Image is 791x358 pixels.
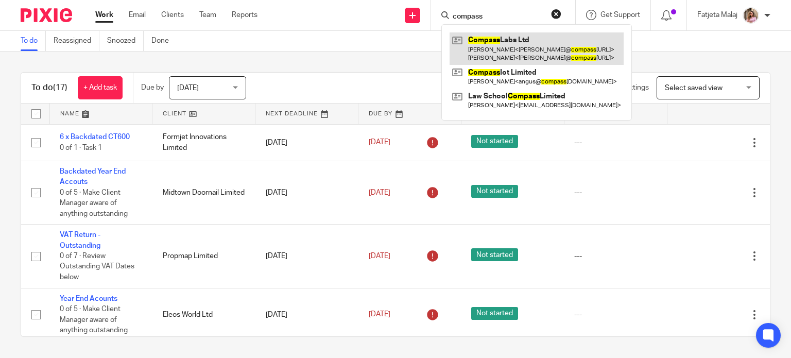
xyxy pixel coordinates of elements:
span: [DATE] [369,189,390,196]
span: Get Support [600,11,640,19]
span: (17) [53,83,67,92]
td: [DATE] [255,288,358,341]
td: Propmap Limited [152,225,255,288]
span: Select saved view [665,84,723,92]
a: Backdated Year End Accouts [60,168,126,185]
div: --- [574,138,657,148]
span: Not started [471,135,518,148]
span: [DATE] [369,252,390,260]
td: Midtown Doornail Limited [152,161,255,224]
p: Due by [141,82,164,93]
a: 6 x Backdated CT600 [60,133,130,141]
span: Not started [471,248,518,261]
a: VAT Return - Outstanding [60,231,100,249]
a: Reports [232,10,257,20]
span: 0 of 5 · Make Client Manager aware of anything outstanding [60,305,128,334]
td: [DATE] [255,225,358,288]
h1: To do [31,82,67,93]
span: 0 of 5 · Make Client Manager aware of anything outstanding [60,189,128,217]
span: [DATE] [369,139,390,146]
td: Formjet Innovations Limited [152,124,255,161]
div: --- [574,187,657,198]
span: [DATE] [177,84,199,92]
span: Not started [471,185,518,198]
a: Done [151,31,177,51]
p: Fatjeta Malaj [697,10,737,20]
span: 0 of 7 · Review Outstanding VAT Dates below [60,252,134,281]
a: Clients [161,10,184,20]
img: MicrosoftTeams-image%20(5).png [743,7,759,24]
a: Snoozed [107,31,144,51]
a: Reassigned [54,31,99,51]
td: [DATE] [255,161,358,224]
a: To do [21,31,46,51]
a: Work [95,10,113,20]
button: Clear [551,9,561,19]
span: Not started [471,307,518,320]
img: Pixie [21,8,72,22]
a: Year End Acounts [60,295,117,302]
td: [DATE] [255,124,358,161]
input: Search [452,12,544,22]
span: [DATE] [369,311,390,318]
a: Email [129,10,146,20]
span: 0 of 1 · Task 1 [60,144,102,151]
a: + Add task [78,76,123,99]
td: Eleos World Ltd [152,288,255,341]
div: --- [574,310,657,320]
a: Team [199,10,216,20]
div: --- [574,251,657,261]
